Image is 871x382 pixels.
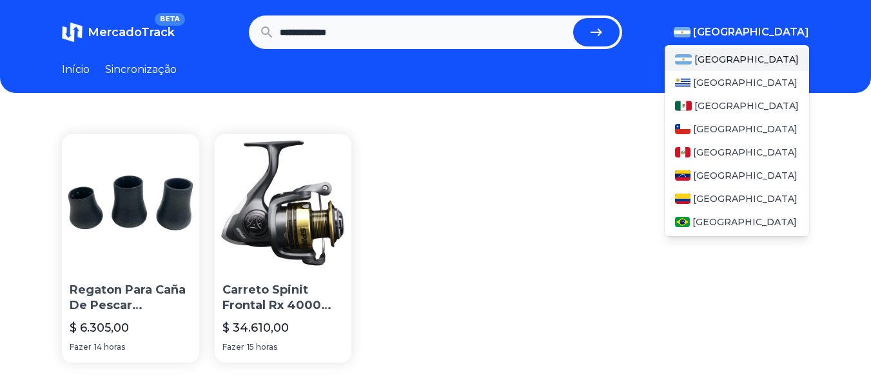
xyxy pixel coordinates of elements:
font: 15 horas [247,342,277,352]
img: Peru [675,147,690,157]
a: Chile[GEOGRAPHIC_DATA] [665,117,809,141]
a: Sincronização [105,62,177,77]
font: BETA [160,15,180,23]
img: Regaton Para Caña De Pescar Lance Rio Mar Ideal Varas Pesca [62,134,199,272]
font: [GEOGRAPHIC_DATA] [693,77,798,88]
img: México [675,101,692,111]
font: Regaton Para Caña De Pescar [PERSON_NAME] Mar Ideal Varas Pesca [70,283,186,361]
img: Colômbia [675,194,690,204]
font: [GEOGRAPHIC_DATA] [693,26,809,38]
font: [GEOGRAPHIC_DATA] [693,123,798,135]
font: [GEOGRAPHIC_DATA] [693,193,798,205]
img: Uruguai [675,77,690,88]
font: [GEOGRAPHIC_DATA] [692,216,797,228]
font: Carreto Spinit Frontal Rx 4000 Pesca Varaida Mario Rio Spinning [222,283,338,345]
font: Sincronização [105,63,177,75]
img: MercadoTrack [62,22,83,43]
a: Início [62,62,90,77]
font: Fazer [222,342,244,352]
font: $ 34.610,00 [222,321,289,335]
a: Peru[GEOGRAPHIC_DATA] [665,141,809,164]
img: Carreto Spinit Frontal Rx 4000 Pesca Varaida Mario Rio Spinning [215,134,352,272]
font: [GEOGRAPHIC_DATA] [694,100,799,112]
a: Colômbia[GEOGRAPHIC_DATA] [665,187,809,210]
img: Brasil [675,217,690,227]
a: Venezuela[GEOGRAPHIC_DATA] [665,164,809,187]
img: Argentina [674,27,690,37]
a: MercadoTrackBETA [62,22,175,43]
button: [GEOGRAPHIC_DATA] [674,25,809,40]
a: Argentina[GEOGRAPHIC_DATA] [665,48,809,71]
img: Chile [675,124,690,134]
a: Uruguai[GEOGRAPHIC_DATA] [665,71,809,94]
font: [GEOGRAPHIC_DATA] [693,170,798,181]
font: MercadoTrack [88,25,175,39]
a: Brasil[GEOGRAPHIC_DATA] [665,210,809,234]
font: $ 6.305,00 [70,321,129,335]
a: Carreto Spinit Frontal Rx 4000 Pesca Varaida Mario Rio SpinningCarreto Spinit Frontal Rx 4000 Pes... [215,134,352,363]
font: Fazer [70,342,92,352]
font: [GEOGRAPHIC_DATA] [693,146,798,158]
img: Argentina [675,54,692,65]
a: México[GEOGRAPHIC_DATA] [665,94,809,117]
img: Venezuela [675,170,690,181]
font: 14 horas [94,342,125,352]
font: Início [62,63,90,75]
font: [GEOGRAPHIC_DATA] [694,54,799,65]
a: Regaton Para Caña De Pescar Lance Rio Mar Ideal Varas PescaRegaton Para Caña De Pescar [PERSON_NA... [62,134,199,363]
